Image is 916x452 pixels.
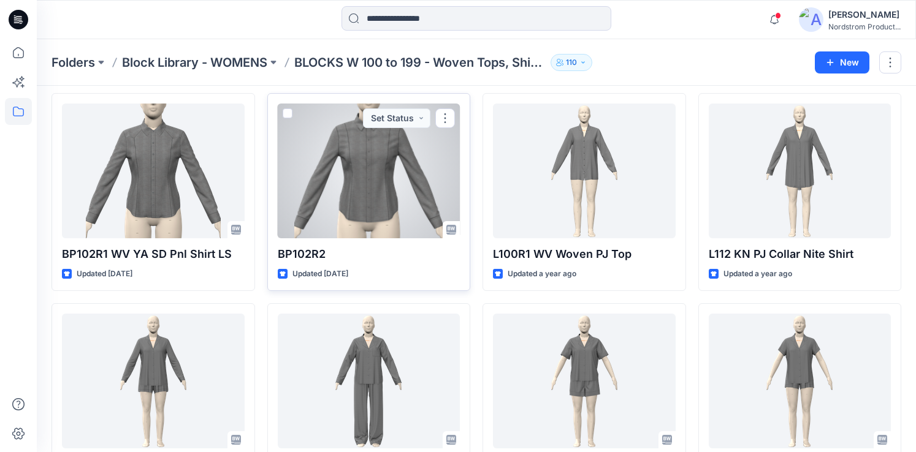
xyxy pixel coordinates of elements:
[508,268,576,281] p: Updated a year ago
[294,54,546,71] p: BLOCKS W 100 to 199 - Woven Tops, Shirts, PJ Tops
[709,104,891,238] a: L112 KN PJ Collar Nite Shirt
[278,246,460,263] p: BP102R2
[493,246,676,263] p: L100R1 WV Woven PJ Top
[52,54,95,71] a: Folders
[815,51,869,73] button: New
[77,268,132,281] p: Updated [DATE]
[122,54,267,71] a: Block Library - WOMENS
[799,7,823,32] img: avatar
[278,314,460,448] a: L116 WV Classic Shirting PJ
[493,104,676,238] a: L100R1 WV Woven PJ Top
[566,56,577,69] p: 110
[292,268,348,281] p: Updated [DATE]
[828,7,901,22] div: [PERSON_NAME]
[828,22,901,31] div: Nordstrom Product...
[709,314,891,448] a: L118 KN Moonlight Short SS
[551,54,592,71] button: 110
[723,268,792,281] p: Updated a year ago
[62,246,245,263] p: BP102R1 WV YA SD Pnl Shirt LS
[709,246,891,263] p: L112 KN PJ Collar Nite Shirt
[62,314,245,448] a: L114 KN Moonlight Shortie PJ
[278,104,460,238] a: BP102R2
[493,314,676,448] a: L117WV Classic Shirting Shortie PJ
[62,104,245,238] a: BP102R1 WV YA SD Pnl Shirt LS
